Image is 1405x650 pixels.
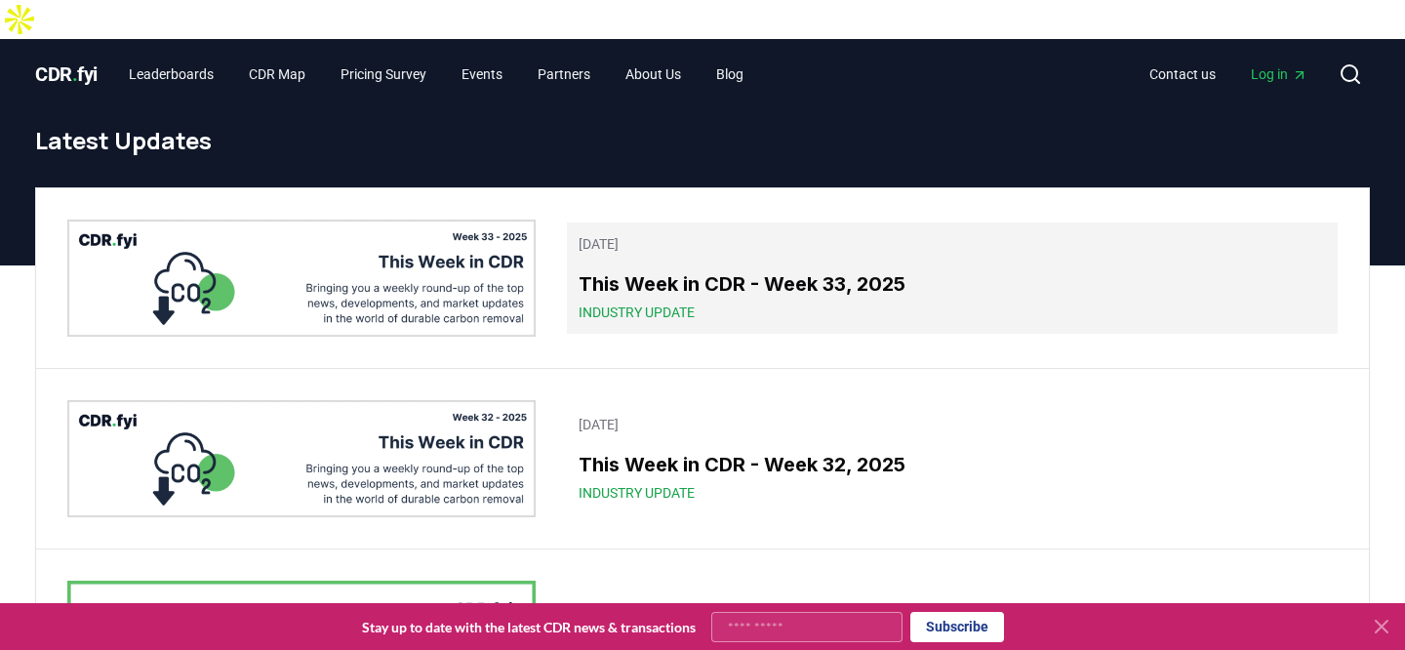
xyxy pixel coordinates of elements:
img: This Week in CDR - Week 33, 2025 blog post image [67,220,536,337]
p: [DATE] [579,234,1326,254]
a: [DATE]This Week in CDR - Week 33, 2025Industry Update [567,223,1338,334]
h1: Latest Updates [35,125,1370,156]
a: Log in [1235,57,1323,92]
nav: Main [1134,57,1323,92]
span: . [72,62,78,86]
span: Industry Update [579,483,695,503]
a: CDR Map [233,57,321,92]
span: CDR fyi [35,62,98,86]
span: Industry Update [579,303,695,322]
h3: This Week in CDR - Week 32, 2025 [579,450,1326,479]
a: Blog [701,57,759,92]
a: [DATE]This Week in CDR - Week 32, 2025Industry Update [567,403,1338,514]
a: Pricing Survey [325,57,442,92]
a: About Us [610,57,697,92]
p: [DATE] [579,415,1326,434]
a: Contact us [1134,57,1231,92]
a: Leaderboards [113,57,229,92]
a: Events [446,57,518,92]
a: CDR.fyi [35,61,98,88]
h3: This Week in CDR - Week 33, 2025 [579,269,1326,299]
a: Partners [522,57,606,92]
nav: Main [113,57,759,92]
span: Log in [1251,64,1307,84]
img: This Week in CDR - Week 32, 2025 blog post image [67,400,536,517]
